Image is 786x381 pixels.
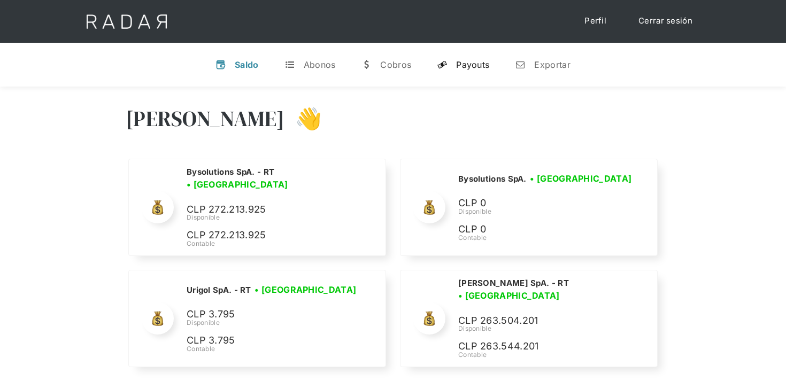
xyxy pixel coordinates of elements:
[458,350,644,360] div: Contable
[458,339,619,354] p: CLP 263.544.201
[458,174,527,184] h2: Bysolutions SpA.
[437,59,448,70] div: y
[515,59,526,70] div: n
[187,307,347,322] p: CLP 3.795
[187,285,251,296] h2: Urigol SpA. - RT
[187,213,373,222] div: Disponible
[458,207,635,216] div: Disponible
[187,167,274,177] h2: Bysolutions SpA. - RT
[215,59,226,70] div: v
[187,344,360,354] div: Contable
[458,196,619,211] p: CLP 0
[574,11,617,32] a: Perfil
[284,59,295,70] div: t
[458,233,635,243] div: Contable
[458,289,560,302] h3: • [GEOGRAPHIC_DATA]
[187,202,347,217] p: CLP 272.213.925
[458,313,619,329] p: CLP 263.504.201
[187,178,288,191] h3: • [GEOGRAPHIC_DATA]
[235,59,259,70] div: Saldo
[458,222,619,237] p: CLP 0
[284,105,322,132] h3: 👋
[456,59,489,70] div: Payouts
[530,172,631,185] h3: • [GEOGRAPHIC_DATA]
[304,59,336,70] div: Abonos
[458,278,569,289] h2: [PERSON_NAME] SpA. - RT
[380,59,411,70] div: Cobros
[255,283,356,296] h3: • [GEOGRAPHIC_DATA]
[187,239,373,248] div: Contable
[534,59,570,70] div: Exportar
[458,324,644,333] div: Disponible
[126,105,284,132] h3: [PERSON_NAME]
[187,333,347,348] p: CLP 3.795
[187,228,347,243] p: CLP 272.213.925
[187,318,360,328] div: Disponible
[628,11,703,32] a: Cerrar sesión
[361,59,372,70] div: w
